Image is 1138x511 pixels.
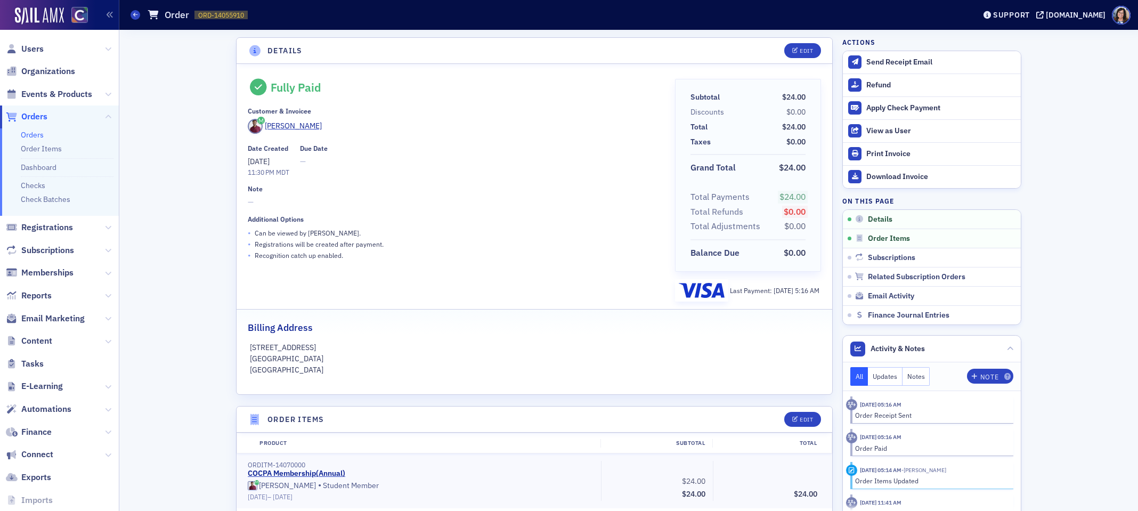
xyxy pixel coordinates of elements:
button: [DOMAIN_NAME] [1036,11,1109,19]
a: Exports [6,472,51,483]
div: Print Invoice [866,149,1015,159]
span: Automations [21,403,71,415]
span: 5:16 AM [795,286,819,295]
div: Total Payments [690,191,750,204]
div: Edit [800,48,813,54]
div: Total [712,439,824,448]
span: Total [690,121,711,133]
span: Imports [21,494,53,506]
img: visa [679,283,725,298]
span: Reports [21,290,52,302]
span: $24.00 [782,92,806,102]
button: Note [967,369,1013,384]
a: Organizations [6,66,75,77]
span: Email Marketing [21,313,85,325]
button: Notes [903,367,930,386]
div: Discounts [690,107,724,118]
div: Subtotal [600,439,712,448]
div: Support [993,10,1030,20]
img: SailAMX [15,7,64,25]
time: 9/30/2025 11:41 AM [860,499,901,506]
button: Send Receipt Email [843,51,1021,74]
div: [PERSON_NAME] [265,120,322,132]
span: • [248,250,251,261]
a: Dashboard [21,163,56,172]
a: Orders [6,111,47,123]
h2: Billing Address [248,321,313,335]
div: Send Receipt Email [866,58,1015,67]
button: View as User [843,119,1021,142]
a: Users [6,43,44,55]
h4: Order Items [267,414,324,425]
span: • [318,480,321,491]
h4: Actions [842,37,875,47]
div: Subtotal [690,92,720,103]
p: Can be viewed by [PERSON_NAME] . [255,228,361,238]
a: Memberships [6,267,74,279]
span: • [248,228,251,239]
div: Edit [800,417,813,423]
span: [DATE] [248,492,267,501]
span: Events & Products [21,88,92,100]
span: Registrations [21,222,73,233]
span: Total Payments [690,191,753,204]
a: [PERSON_NAME] [248,481,316,491]
p: [GEOGRAPHIC_DATA] [250,364,819,376]
a: E-Learning [6,380,63,392]
span: $24.00 [794,489,817,499]
span: Related Subscription Orders [868,272,965,282]
p: [GEOGRAPHIC_DATA] [250,353,819,364]
div: Customer & Invoicee [248,107,311,115]
span: — [300,156,328,167]
span: Connect [21,449,53,460]
span: [DATE] [273,492,292,501]
span: Subscriptions [21,245,74,256]
span: $0.00 [784,247,806,258]
div: Balance Due [690,247,739,259]
a: Subscriptions [6,245,74,256]
div: Refund [866,80,1015,90]
span: ORD-14055910 [198,11,244,20]
button: Edit [784,412,821,427]
button: All [850,367,868,386]
span: MDT [274,168,289,176]
time: 10/8/2025 05:16 AM [860,401,901,408]
div: Last Payment: [730,286,819,295]
span: Finance Journal Entries [868,311,949,320]
div: Note [248,185,263,193]
span: [DATE] [248,157,270,166]
div: Date Created [248,144,288,152]
span: Profile [1112,6,1131,25]
span: Subscriptions [868,253,915,263]
span: Details [868,215,892,224]
div: Taxes [690,136,711,148]
button: Edit [784,43,821,58]
span: Users [21,43,44,55]
span: Subtotal [690,92,724,103]
a: Events & Products [6,88,92,100]
div: View as User [866,126,1015,136]
a: Tasks [6,358,44,370]
div: Additional Options [248,215,304,223]
div: Total Adjustments [690,220,760,233]
span: — [248,197,660,208]
h1: Order [165,9,189,21]
span: $0.00 [786,137,806,147]
p: Registrations will be created after payment. [255,239,384,249]
span: $0.00 [784,221,806,231]
a: Registrations [6,222,73,233]
img: SailAMX [71,7,88,23]
a: Content [6,335,52,347]
span: Total Refunds [690,206,747,218]
a: Print Invoice [843,142,1021,165]
span: Organizations [21,66,75,77]
span: $24.00 [782,122,806,132]
span: Total Adjustments [690,220,764,233]
div: Activity [846,465,857,476]
a: [PERSON_NAME] [248,119,322,134]
span: Content [21,335,52,347]
a: Download Invoice [843,165,1021,188]
time: 10/8/2025 05:16 AM [860,433,901,441]
span: $0.00 [784,206,806,217]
